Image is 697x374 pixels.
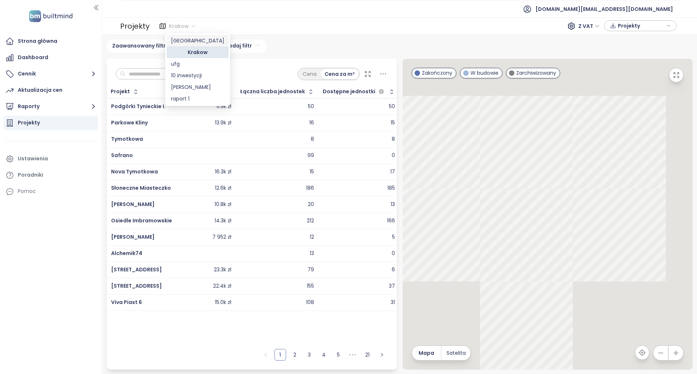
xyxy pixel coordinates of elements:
[111,152,133,159] a: Safrano
[120,19,150,33] div: Projekty
[347,349,359,361] li: Następne 5 stron
[216,103,231,110] div: 11.9k zł
[18,154,48,163] div: Ustawienia
[299,69,321,79] div: Cena
[389,283,395,289] div: 37
[275,349,286,360] a: 1
[111,103,166,110] span: Podgórki Tynieckie I.
[309,120,314,126] div: 16
[111,89,130,94] div: Projekt
[535,0,673,18] span: [DOMAIN_NAME][EMAIL_ADDRESS][DOMAIN_NAME]
[391,201,395,208] div: 13
[470,69,498,77] span: W budowie
[4,67,98,81] button: Cennik
[307,267,314,273] div: 79
[111,250,142,257] a: Alchemik74
[392,234,395,241] div: 5
[111,282,162,289] span: [STREET_ADDRESS]
[310,169,314,175] div: 15
[347,349,359,361] span: •••
[212,234,231,241] div: 7 952 zł
[18,53,48,62] div: Dashboard
[171,48,224,56] div: Krakow
[215,218,231,224] div: 14.3k zł
[4,34,98,49] a: Strona główna
[376,349,388,361] li: Następna strona
[389,103,395,110] div: 50
[215,299,231,306] div: 15.0k zł
[111,184,171,192] a: Słoneczne Miasteczko
[111,201,155,208] span: [PERSON_NAME]
[307,218,314,224] div: 212
[18,118,40,127] div: Projekty
[215,201,231,208] div: 10.8k zł
[310,250,314,257] div: 13
[303,349,315,361] li: 3
[111,135,143,143] a: Tymotkowa
[18,170,43,180] div: Poradniki
[412,346,441,360] button: Mapa
[318,349,330,361] li: 4
[264,353,268,357] span: left
[392,136,395,143] div: 8
[441,346,470,360] button: Satelita
[167,70,229,81] div: 10 inwestycji
[4,184,98,199] div: Pomoc
[387,218,395,224] div: 166
[18,86,62,95] div: Aktualizacja cen
[111,233,155,241] a: [PERSON_NAME]
[362,349,373,360] a: 21
[260,349,272,361] button: left
[419,349,434,357] span: Mapa
[27,9,75,24] img: logo
[323,87,386,96] div: Dostępne jednostki
[578,21,600,32] span: Z VAT
[18,37,57,46] div: Strona główna
[311,136,314,143] div: 8
[310,234,314,241] div: 12
[392,152,395,159] div: 0
[618,20,665,31] span: Projekty
[111,217,172,224] a: Osiedle Imbramowskie
[111,119,148,126] a: Parkowe Kliny
[171,60,224,68] div: ufg
[422,69,452,77] span: Zakończony
[289,349,301,361] li: 2
[391,120,395,126] div: 15
[210,40,266,53] div: Dodaj filtr
[167,58,229,70] div: ufg
[240,89,305,94] div: Łączna liczba jednostek
[260,349,272,361] li: Poprzednia strona
[308,103,314,110] div: 50
[321,69,359,79] div: Cena za m²
[306,299,314,306] div: 108
[111,266,162,273] a: [STREET_ADDRESS]
[333,349,344,360] a: 5
[167,46,229,58] div: Krakow
[376,349,388,361] button: right
[167,93,229,104] div: raport 1
[4,152,98,166] a: Ustawienia
[390,169,395,175] div: 17
[608,20,673,31] div: button
[111,168,158,175] a: Nova Tymotkowa
[362,349,373,361] li: 21
[171,95,224,103] div: raport 1
[4,116,98,130] a: Projekty
[4,168,98,182] a: Poradniki
[169,21,195,32] span: Krakow
[447,349,466,357] span: Satelita
[304,349,315,360] a: 3
[4,50,98,65] a: Dashboard
[18,187,36,196] div: Pomoc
